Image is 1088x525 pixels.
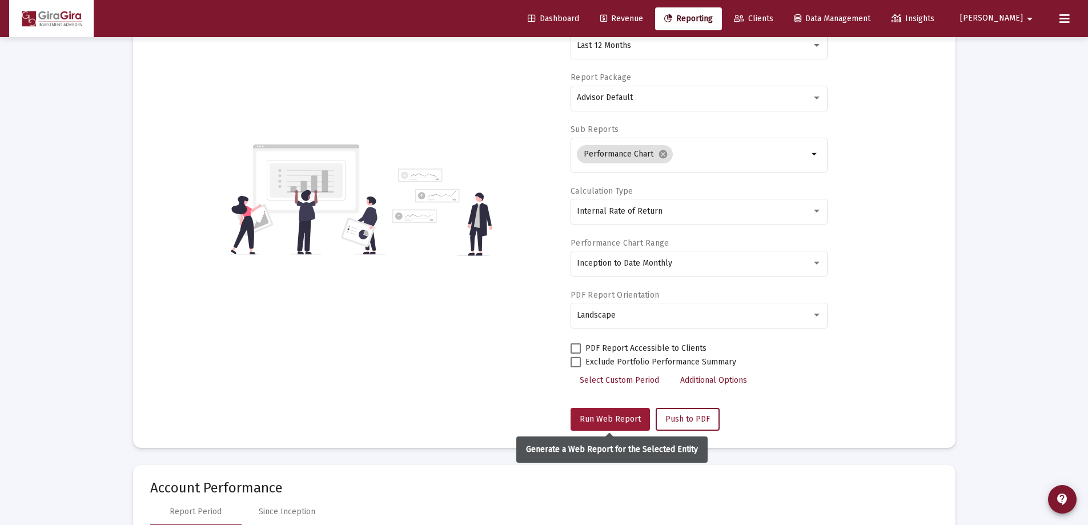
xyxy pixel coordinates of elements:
[577,93,633,102] span: Advisor Default
[680,375,747,385] span: Additional Options
[734,14,773,23] span: Clients
[655,7,722,30] a: Reporting
[577,41,631,50] span: Last 12 Months
[571,73,631,82] label: Report Package
[656,408,720,431] button: Push to PDF
[665,414,710,424] span: Push to PDF
[228,143,386,256] img: reporting
[170,506,222,518] div: Report Period
[725,7,782,30] a: Clients
[808,147,822,161] mat-icon: arrow_drop_down
[600,14,643,23] span: Revenue
[571,238,669,248] label: Performance Chart Range
[580,414,641,424] span: Run Web Report
[577,206,663,216] span: Internal Rate of Return
[1023,7,1037,30] mat-icon: arrow_drop_down
[580,375,659,385] span: Select Custom Period
[664,14,713,23] span: Reporting
[591,7,652,30] a: Revenue
[585,342,706,355] span: PDF Report Accessible to Clients
[571,290,659,300] label: PDF Report Orientation
[882,7,944,30] a: Insights
[577,145,673,163] mat-chip: Performance Chart
[259,506,315,518] div: Since Inception
[658,149,668,159] mat-icon: cancel
[577,310,616,320] span: Landscape
[1055,492,1069,506] mat-icon: contact_support
[150,482,938,494] mat-card-title: Account Performance
[794,14,870,23] span: Data Management
[571,125,619,134] label: Sub Reports
[519,7,588,30] a: Dashboard
[892,14,934,23] span: Insights
[571,186,633,196] label: Calculation Type
[577,258,672,268] span: Inception to Date Monthly
[960,14,1023,23] span: [PERSON_NAME]
[577,143,808,166] mat-chip-list: Selection
[785,7,880,30] a: Data Management
[528,14,579,23] span: Dashboard
[18,7,85,30] img: Dashboard
[392,169,492,256] img: reporting-alt
[946,7,1050,30] button: [PERSON_NAME]
[585,355,736,369] span: Exclude Portfolio Performance Summary
[571,408,650,431] button: Run Web Report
